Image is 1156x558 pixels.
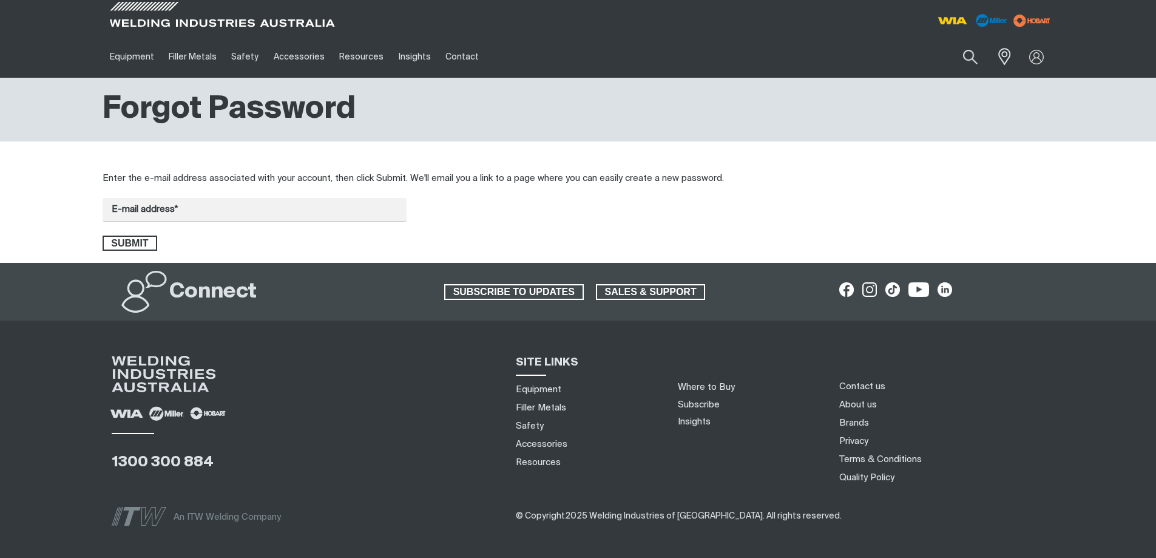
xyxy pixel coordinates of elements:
[839,453,922,466] a: Terms & Conditions
[934,43,990,71] input: Product name or item number...
[839,471,894,484] a: Quality Policy
[112,455,214,469] a: 1300 300 884
[169,279,257,305] h2: Connect
[391,36,438,78] a: Insights
[839,380,885,393] a: Contact us
[512,380,663,471] nav: Sitemap
[103,172,1054,186] div: Enter the e-mail address associated with your account, then click Submit. We'll email you a link ...
[950,43,991,71] button: Search products
[516,357,578,368] span: SITE LINKS
[516,456,561,469] a: Resources
[161,36,224,78] a: Filler Metals
[678,417,711,426] a: Insights
[224,36,266,78] a: Safety
[516,420,544,432] a: Safety
[103,236,158,251] button: Submit forgot password request
[438,36,486,78] a: Contact
[839,398,877,411] a: About us
[103,90,356,129] h1: Forgot Password
[516,438,567,451] a: Accessories
[104,236,157,251] span: Submit
[516,512,842,520] span: © Copyright 2025 Welding Industries of [GEOGRAPHIC_DATA] . All rights reserved.
[516,401,566,414] a: Filler Metals
[839,417,869,429] a: Brands
[266,36,332,78] a: Accessories
[596,284,706,300] a: SALES & SUPPORT
[597,284,705,300] span: SALES & SUPPORT
[103,36,816,78] nav: Main
[516,383,561,396] a: Equipment
[678,400,720,409] a: Subscribe
[332,36,391,78] a: Resources
[103,36,161,78] a: Equipment
[444,284,584,300] a: SUBSCRIBE TO UPDATES
[835,377,1067,486] nav: Footer
[839,435,868,447] a: Privacy
[516,511,842,520] span: ​​​​​​​​​​​​​​​​​​ ​​​​​​
[445,284,583,300] span: SUBSCRIBE TO UPDATES
[678,383,735,392] a: Where to Buy
[174,512,281,522] span: An ITW Welding Company
[1010,12,1054,30] img: miller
